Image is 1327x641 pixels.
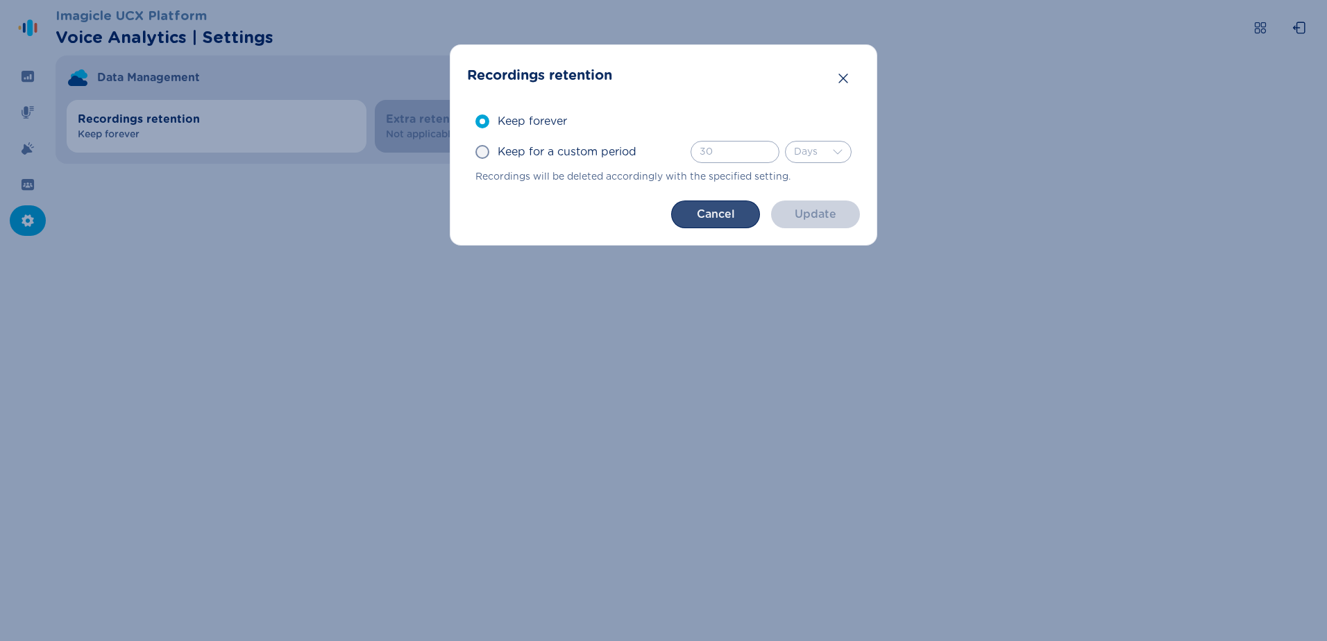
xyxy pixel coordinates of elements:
[671,200,760,228] button: Cancel
[467,62,860,89] header: Recordings retention
[829,65,857,92] button: Close
[498,113,567,130] span: Keep forever
[771,200,860,228] button: Update
[498,144,636,160] span: Keep for a custom period
[475,170,860,184] span: Recordings will be deleted accordingly with the specified setting.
